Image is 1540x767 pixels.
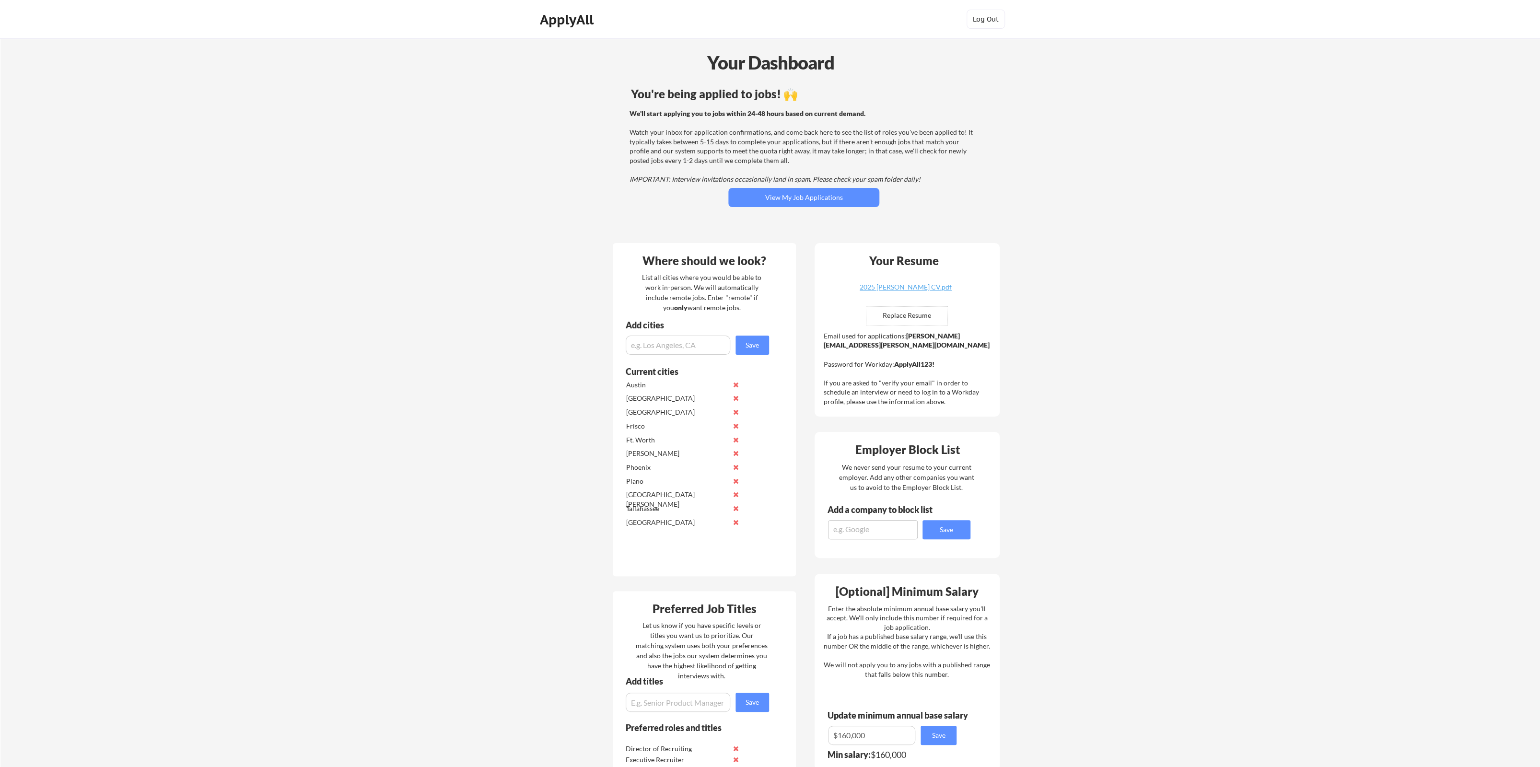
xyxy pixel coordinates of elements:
div: Where should we look? [615,255,793,267]
div: Phoenix [626,463,727,472]
div: Tallahassee [626,504,727,513]
div: Plano [626,476,727,486]
button: Save [735,336,769,355]
div: Let us know if you have specific levels or titles you want us to prioritize. Our matching system ... [636,620,768,681]
div: ApplyAll [540,12,596,28]
strong: only [674,303,688,312]
div: [PERSON_NAME] [626,449,727,458]
strong: ApplyAll123! [894,360,934,368]
button: Save [922,520,970,539]
div: [GEOGRAPHIC_DATA] [626,407,727,417]
strong: We'll start applying you to jobs within 24-48 hours based on current demand. [630,109,865,117]
div: Executive Recruiter [626,755,727,765]
strong: Min salary: [828,749,871,760]
div: [GEOGRAPHIC_DATA] [626,394,727,403]
button: Save [921,726,957,745]
div: Update minimum annual base salary [828,711,971,720]
div: Preferred Job Titles [615,603,793,615]
button: Save [735,693,769,712]
div: 2025 [PERSON_NAME] CV.pdf [849,284,963,291]
div: Your Dashboard [1,49,1540,76]
div: [GEOGRAPHIC_DATA] [626,518,727,527]
div: You're being applied to jobs! 🙌 [631,88,977,100]
div: List all cities where you would be able to work in-person. We will automatically include remote j... [636,272,768,313]
strong: [PERSON_NAME][EMAIL_ADDRESS][PERSON_NAME][DOMAIN_NAME] [824,332,990,349]
div: Your Resume [856,255,951,267]
a: 2025 [PERSON_NAME] CV.pdf [849,284,963,299]
div: Preferred roles and titles [626,723,756,732]
div: Add titles [626,677,761,686]
div: [Optional] Minimum Salary [818,586,996,597]
input: E.g. Senior Product Manager [626,693,730,712]
em: IMPORTANT: Interview invitations occasionally land in spam. Please check your spam folder daily! [630,175,921,183]
input: E.g. $100,000 [828,726,915,745]
div: Watch your inbox for application confirmations, and come back here to see the list of roles you'v... [630,109,975,184]
div: Email used for applications: Password for Workday: If you are asked to "verify your email" in ord... [824,331,993,407]
div: Add cities [626,321,771,329]
div: We never send your resume to your current employer. Add any other companies you want us to avoid ... [838,462,975,492]
div: Ft. Worth [626,435,727,445]
div: Enter the absolute minimum annual base salary you'll accept. We'll only include this number if re... [824,604,990,679]
input: e.g. Los Angeles, CA [626,336,730,355]
div: $160,000 [828,750,963,759]
div: Current cities [626,367,758,376]
div: [GEOGRAPHIC_DATA][PERSON_NAME] [626,490,727,509]
button: View My Job Applications [728,188,879,207]
div: Director of Recruiting [626,744,727,754]
div: Frisco [626,421,727,431]
div: Austin [626,380,727,390]
div: Employer Block List [818,444,997,455]
button: Log Out [967,10,1005,29]
div: Add a company to block list [828,505,947,514]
